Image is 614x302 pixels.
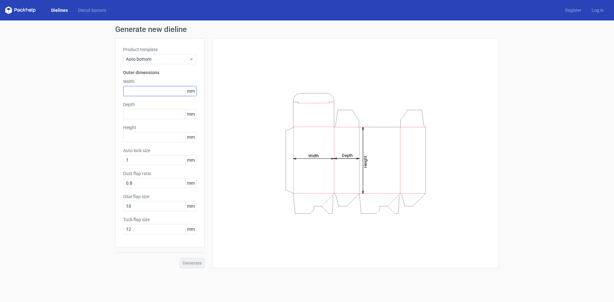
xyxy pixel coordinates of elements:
label: Product template [123,46,197,53]
span: mm [185,155,196,165]
tspan: Width [308,153,319,158]
a: Register [560,7,586,13]
label: Dust flap ratio [123,170,197,177]
h1: Generate new dieline [115,26,499,33]
h3: Outer dimensions [123,69,197,76]
a: Dielines [46,7,73,13]
span: mm [185,109,196,119]
span: mm [185,224,196,234]
span: Auto bottom [126,56,189,62]
a: Diecut layouts [73,7,111,13]
label: Glue flap size [123,193,197,200]
span: mm [185,201,196,211]
label: Auto lock size [123,147,197,154]
label: Width [123,78,197,85]
a: Log in [586,7,609,13]
span: mm [185,86,196,96]
label: Height [123,124,197,131]
tspan: Height [363,156,368,167]
label: Tuck flap size [123,216,197,223]
span: mm [185,178,196,188]
tspan: Depth [342,153,353,158]
span: mm [185,132,196,142]
label: Depth [123,101,197,108]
